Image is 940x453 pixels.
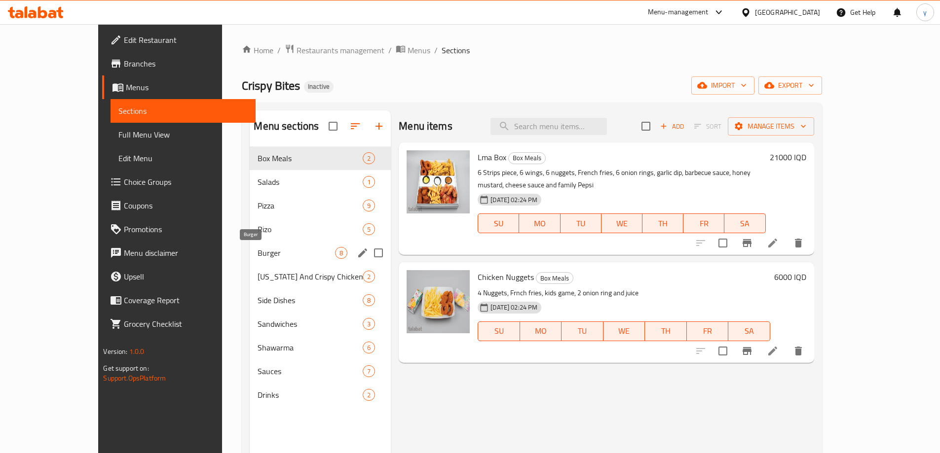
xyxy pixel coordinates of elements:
span: Coupons [124,200,247,211]
div: items [363,176,375,188]
span: SU [482,216,515,231]
button: SU [478,213,519,233]
div: Drinks2 [250,383,391,407]
span: TU [565,324,600,338]
div: items [363,342,375,353]
span: Sections [442,44,470,56]
button: TU [561,213,602,233]
div: Rizo5 [250,217,391,241]
a: Coupons [102,194,255,217]
span: 7 [363,367,375,376]
span: SA [728,216,761,231]
span: WE [607,324,641,338]
span: y [923,7,927,18]
div: Pizza9 [250,194,391,217]
div: Pizza [258,200,363,211]
span: 9 [363,201,375,210]
span: Shawarma [258,342,363,353]
a: Choice Groups [102,170,255,194]
span: Version: [103,345,127,358]
div: Shawarma6 [250,336,391,359]
div: Sauces7 [250,359,391,383]
div: items [363,200,375,211]
span: Salads [258,176,363,188]
span: [DATE] 02:24 PM [487,195,541,205]
p: 6 Strips piece, 6 wings, 6 nuggets, French fries, 6 onion rings, garlic dip, barbecue sauce, hone... [478,167,765,191]
button: import [691,76,754,95]
div: [US_STATE] And Crispy Chicken2 [250,265,391,288]
a: Upsell [102,265,255,288]
span: SA [732,324,766,338]
span: Rizo [258,223,363,235]
div: Box Meals [258,152,363,164]
a: Restaurants management [285,44,384,57]
div: Side Dishes8 [250,288,391,312]
span: Sort sections [343,114,367,138]
span: Add item [656,119,688,134]
div: items [363,389,375,401]
div: items [363,223,375,235]
a: Coverage Report [102,288,255,312]
div: Side Dishes [258,294,363,306]
a: Support.OpsPlatform [103,372,166,384]
span: 8 [336,248,347,258]
span: Branches [124,58,247,70]
button: SU [478,321,520,341]
span: Promotions [124,223,247,235]
img: Lma Box [407,150,470,213]
div: items [363,271,375,282]
button: Add section [367,114,391,138]
nav: Menu sections [250,142,391,411]
div: Box Meals [508,152,546,164]
div: Box Meals2 [250,146,391,170]
button: TU [562,321,603,341]
button: MO [520,321,562,341]
button: TH [642,213,683,233]
span: 2 [363,154,375,163]
nav: breadcrumb [242,44,822,57]
span: MO [523,216,556,231]
div: Menu-management [648,6,709,18]
button: Manage items [728,117,814,136]
input: search [490,118,607,135]
span: 3 [363,319,375,329]
div: Salads1 [250,170,391,194]
a: Menus [102,75,255,99]
span: Select to update [713,233,733,253]
span: TH [649,324,683,338]
span: Full Menu View [118,129,247,140]
span: WE [605,216,639,231]
h2: Menu items [399,119,452,134]
span: Choice Groups [124,176,247,188]
button: edit [355,245,370,260]
span: Upsell [124,271,247,282]
span: Sandwiches [258,318,363,330]
div: items [335,247,347,259]
span: 1.0.0 [129,345,145,358]
span: Crispy Bites [242,74,300,97]
h6: 6000 IQD [774,270,806,284]
span: TH [646,216,679,231]
span: Box Meals [509,152,545,164]
span: import [699,79,747,92]
div: items [363,294,375,306]
span: SU [482,324,516,338]
span: Manage items [736,120,806,133]
a: Edit menu item [767,237,779,249]
span: Sauces [258,365,363,377]
a: Grocery Checklist [102,312,255,336]
span: Edit Menu [118,152,247,164]
span: 6 [363,343,375,352]
button: WE [603,321,645,341]
span: Menus [408,44,430,56]
span: Box Meals [536,273,573,284]
button: MO [519,213,560,233]
span: Coverage Report [124,294,247,306]
img: Chicken Nuggets [407,270,470,333]
span: Menu disclaimer [124,247,247,259]
a: Branches [102,52,255,75]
